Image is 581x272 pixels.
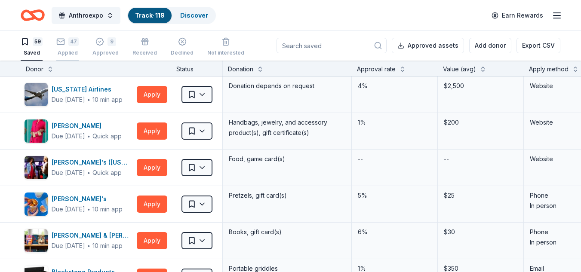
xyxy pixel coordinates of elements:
[92,34,119,61] button: 9Approved
[25,229,48,252] img: Image for Barnes & Noble
[52,95,85,105] div: Due [DATE]
[357,64,396,74] div: Approval rate
[21,5,45,25] a: Home
[132,49,157,56] div: Received
[357,116,432,128] div: 1%
[25,119,48,143] img: Image for Alexis Drake
[92,205,123,214] div: 10 min app
[24,192,133,216] button: Image for Auntie Anne's [PERSON_NAME]'sDue [DATE]∙10 min app
[52,204,85,214] div: Due [DATE]
[92,132,122,141] div: Quick app
[25,156,48,179] img: Image for Andy B's (Oklahoma City)
[108,37,116,46] div: 9
[443,64,476,74] div: Value (avg)
[228,80,346,92] div: Donation depends on request
[171,34,194,61] button: Declined
[228,226,346,238] div: Books, gift card(s)
[207,34,244,61] button: Not interested
[228,189,346,202] div: Pretzels, gift card(s)
[52,157,133,168] div: [PERSON_NAME]'s ([US_STATE][GEOGRAPHIC_DATA])
[516,38,560,53] button: Export CSV
[52,168,85,178] div: Due [DATE]
[135,12,165,19] a: Track· 119
[24,119,133,143] button: Image for Alexis Drake[PERSON_NAME]Due [DATE]∙Quick app
[357,189,432,202] div: 5%
[56,49,79,56] div: Applied
[52,121,122,131] div: [PERSON_NAME]
[137,159,167,176] button: Apply
[21,49,43,56] div: Saved
[486,8,548,23] a: Earn Rewards
[87,169,91,176] span: ∙
[52,194,123,204] div: [PERSON_NAME]'s
[52,241,85,251] div: Due [DATE]
[180,12,208,19] a: Discover
[127,7,216,24] button: Track· 119Discover
[92,49,119,56] div: Approved
[52,131,85,141] div: Due [DATE]
[87,96,91,103] span: ∙
[443,116,518,128] div: $200
[92,95,123,104] div: 10 min app
[69,10,103,21] span: Anthroexpo
[25,193,48,216] img: Image for Auntie Anne's
[132,34,157,61] button: Received
[92,168,122,177] div: Quick app
[137,122,167,140] button: Apply
[87,132,91,140] span: ∙
[52,7,120,24] button: Anthroexpo
[137,232,167,249] button: Apply
[357,80,432,92] div: 4%
[24,229,133,253] button: Image for Barnes & Noble[PERSON_NAME] & [PERSON_NAME]Due [DATE]∙10 min app
[25,83,48,106] img: Image for Alaska Airlines
[171,49,194,56] div: Declined
[443,153,450,165] div: --
[443,226,518,238] div: $30
[92,241,123,250] div: 10 min app
[33,37,43,46] div: 59
[171,61,223,76] div: Status
[87,205,91,213] span: ∙
[52,230,133,241] div: [PERSON_NAME] & [PERSON_NAME]
[228,116,346,139] div: Handbags, jewelry, and accessory product(s), gift certificate(s)
[469,38,511,53] button: Add donor
[52,84,123,95] div: [US_STATE] Airlines
[68,37,79,46] div: 47
[357,226,432,238] div: 6%
[277,38,387,53] input: Search saved
[87,242,91,249] span: ∙
[137,196,167,213] button: Apply
[443,189,518,202] div: $25
[228,153,346,165] div: Food, game card(s)
[357,153,364,165] div: --
[529,64,569,74] div: Apply method
[26,64,43,74] div: Donor
[137,86,167,103] button: Apply
[392,38,464,53] button: Approved assets
[207,49,244,56] div: Not interested
[24,83,133,107] button: Image for Alaska Airlines[US_STATE] AirlinesDue [DATE]∙10 min app
[24,156,133,180] button: Image for Andy B's (Oklahoma City)[PERSON_NAME]'s ([US_STATE][GEOGRAPHIC_DATA])Due [DATE]∙Quick app
[228,64,253,74] div: Donation
[21,34,43,61] button: 59Saved
[443,80,518,92] div: $2,500
[56,34,79,61] button: 47Applied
